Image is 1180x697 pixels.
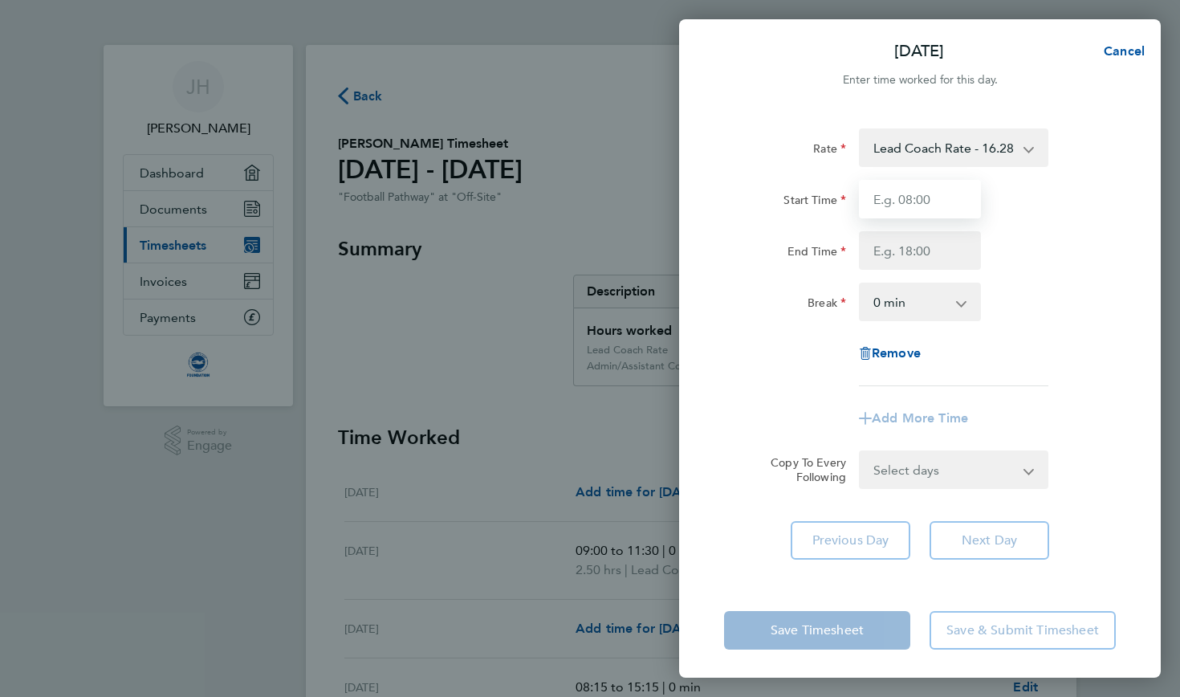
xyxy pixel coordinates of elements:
[859,231,981,270] input: E.g. 18:00
[1078,35,1161,67] button: Cancel
[1099,43,1145,59] span: Cancel
[894,40,944,63] p: [DATE]
[679,71,1161,90] div: Enter time worked for this day.
[859,180,981,218] input: E.g. 08:00
[872,345,921,361] span: Remove
[787,244,846,263] label: End Time
[808,296,846,315] label: Break
[783,193,846,212] label: Start Time
[859,347,921,360] button: Remove
[813,141,846,161] label: Rate
[758,455,846,484] label: Copy To Every Following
